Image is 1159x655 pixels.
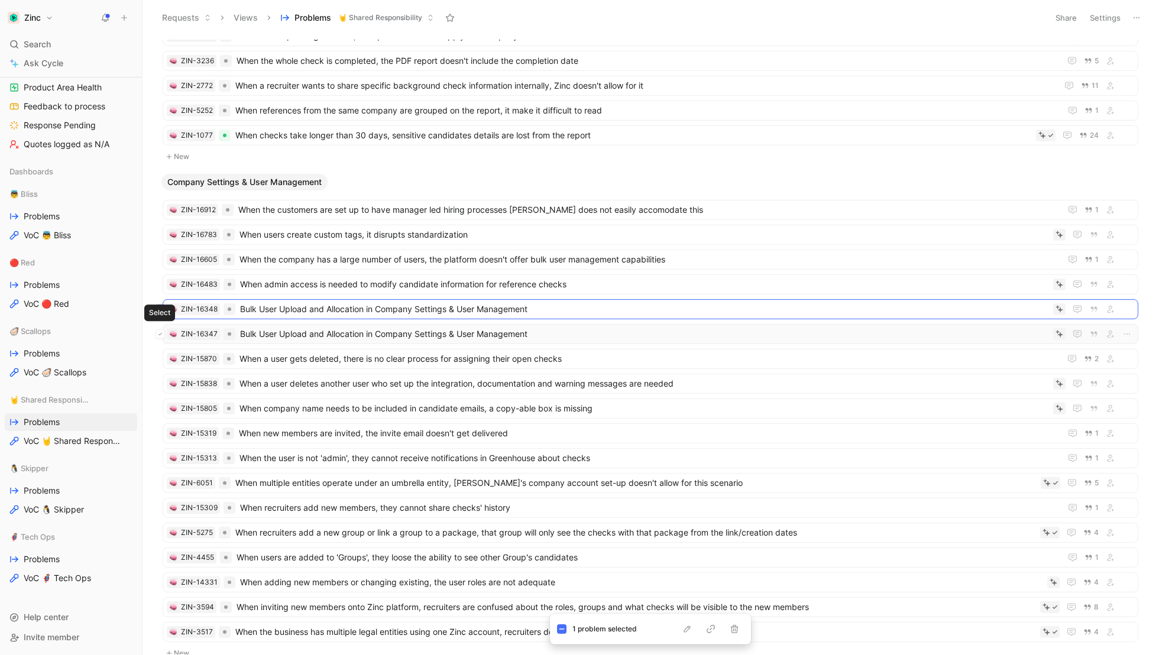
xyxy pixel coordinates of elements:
[163,349,1138,369] a: 🧠ZIN-15870When a user gets deleted, there is no clear process for assigning their open checks2
[24,279,60,291] span: Problems
[24,572,91,584] span: VoC 🦸 Tech Ops
[157,9,216,27] button: Requests
[8,12,20,24] img: Zinc
[5,226,137,244] a: VoC 👼 Bliss
[163,225,1138,245] a: 🧠ZIN-16783When users create custom tags, it disrupts standardization
[5,569,137,587] a: VoC 🦸 Tech Ops
[163,398,1138,419] a: 🧠ZIN-15805When company name needs to be included in candidate emails, a copy-able box is missing
[5,459,137,477] div: 🐧 Skipper
[5,345,137,362] a: Problems
[163,498,1138,518] a: 🧠ZIN-15309When recruiters add new members, they cannot share checks' history1
[5,276,137,294] a: Problems
[167,176,322,188] span: Company Settings & User Management
[5,550,137,568] a: Problems
[5,207,137,225] a: Problems
[163,249,1138,270] a: 🧠ZIN-16605When the company has a large number of users, the platform doesn't offer bulk user mana...
[163,622,1138,642] a: 🧠ZIN-3517When the business has multiple legal entities using one Zinc account, recruiters don't h...
[5,391,137,450] div: 🤘 Shared ResponsibilityProblemsVoC 🤘 Shared Responsibility
[163,448,1138,468] a: 🧠ZIN-15313When the user is not 'admin', they cannot receive notifications in Greenhouse about che...
[24,37,51,51] span: Search
[5,391,137,408] div: 🤘 Shared Responsibility
[24,56,63,70] span: Ask Cycle
[1084,9,1126,26] button: Settings
[24,367,86,378] span: VoC 🦪 Scallops
[9,325,51,337] span: 🦪 Scallops
[9,531,55,543] span: 🦸 Tech Ops
[5,79,137,96] a: Product Area Health
[163,547,1138,568] a: 🧠ZIN-4455When users are added to 'Groups', they loose the ability to see other Group's candidates1
[5,116,137,134] a: Response Pending
[5,135,137,153] a: Quotes logged as N/A
[163,597,1138,617] a: 🧠ZIN-3594When inviting new members onto Zinc platform, recruiters are confused about the roles, g...
[163,100,1138,121] a: 🧠ZIN-5252When references from the same company are grouped on the report, it make it difficult to...
[24,82,102,93] span: Product Area Health
[5,295,137,313] a: VoC 🔴 Red
[5,528,137,587] div: 🦸 Tech OpsProblemsVoC 🦸 Tech Ops
[24,348,60,359] span: Problems
[9,166,53,177] span: Dashboards
[5,54,137,72] a: Ask Cycle
[5,528,137,546] div: 🦸 Tech Ops
[5,364,137,381] a: VoC 🦪 Scallops
[161,150,1139,164] button: New
[5,501,137,518] a: VoC 🐧 Skipper
[161,174,328,190] button: Company Settings & User Management
[24,632,79,642] span: Invite member
[24,138,109,150] span: Quotes logged as N/A
[5,163,137,180] div: Dashboards
[5,254,137,271] div: 🔴 Red
[163,299,1138,319] a: 🧠ZIN-16348Bulk User Upload and Allocation in Company Settings & User Management
[24,100,105,112] span: Feedback to process
[24,119,96,131] span: Response Pending
[294,12,331,24] span: Problems
[5,185,137,203] div: 👼 Bliss
[24,485,60,497] span: Problems
[9,188,38,200] span: 👼 Bliss
[24,435,122,447] span: VoC 🤘 Shared Responsibility
[24,298,69,310] span: VoC 🔴 Red
[9,462,48,474] span: 🐧 Skipper
[228,9,263,27] button: Views
[163,274,1138,294] a: 🧠ZIN-16483When admin access is needed to modify candidate information for reference checks
[5,35,137,53] div: Search
[163,473,1138,493] a: 🧠ZIN-6051When multiple entities operate under an umbrella entity, [PERSON_NAME]'s company account...
[5,37,137,153] div: Main sectionFeedback LoopProduct Area HealthFeedback to processResponse PendingQuotes logged as N/A
[163,125,1138,145] a: 🧠ZIN-1077When checks take longer than 30 days, sensitive candidates details are lost from the rep...
[5,628,137,646] div: Invite member
[5,608,137,626] div: Help center
[275,9,439,27] button: Problems🤘 Shared Responsibility
[5,254,137,313] div: 🔴 RedProblemsVoC 🔴 Red
[338,12,422,24] span: 🤘 Shared Responsibility
[5,185,137,244] div: 👼 BlissProblemsVoC 👼 Bliss
[24,416,60,428] span: Problems
[5,9,56,26] button: ZincZinc
[163,523,1138,543] a: 🧠ZIN-5275When recruiters add a new group or link a group to a package, that group will only see t...
[24,210,60,222] span: Problems
[5,163,137,184] div: Dashboards
[9,394,90,406] span: 🤘 Shared Responsibility
[163,572,1138,592] a: 🧠ZIN-14331When adding new members or changing existing, the user roles are not adequate4
[24,229,71,241] span: VoC 👼 Bliss
[163,324,1138,344] a: 🧠ZIN-16347Bulk User Upload and Allocation in Company Settings & User Management
[5,459,137,518] div: 🐧 SkipperProblemsVoC 🐧 Skipper
[5,482,137,500] a: Problems
[24,12,41,23] h1: Zinc
[9,257,35,268] span: 🔴 Red
[163,76,1138,96] a: 🧠ZIN-2772When a recruiter wants to share specific background check information internally, Zinc d...
[5,322,137,340] div: 🦪 Scallops
[572,623,680,635] div: 1 problem selected
[1050,9,1082,26] button: Share
[163,51,1138,71] a: 🧠ZIN-3236When the whole check is completed, the PDF report doesn't include the completion date5
[5,432,137,450] a: VoC 🤘 Shared Responsibility
[163,423,1138,443] a: 🧠ZIN-15319When new members are invited, the invite email doesn't get delivered1
[5,322,137,381] div: 🦪 ScallopsProblemsVoC 🦪 Scallops
[5,98,137,115] a: Feedback to process
[163,200,1138,220] a: 🧠ZIN-16912When the customers are set up to have manager led hiring processes [PERSON_NAME] does n...
[163,374,1138,394] a: 🧠ZIN-15838When a user deletes another user who set up the integration, documentation and warning ...
[24,612,69,622] span: Help center
[5,413,137,431] a: Problems
[24,504,84,515] span: VoC 🐧 Skipper
[24,553,60,565] span: Problems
